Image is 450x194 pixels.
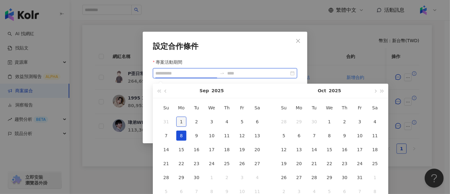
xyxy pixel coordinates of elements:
[276,101,291,115] th: Su
[276,171,291,184] td: 2025-10-26
[161,172,171,183] div: 28
[352,129,367,143] td: 2025-10-10
[204,143,219,157] td: 2025-09-17
[189,157,204,171] td: 2025-09-23
[370,172,380,183] div: 1
[237,145,247,155] div: 19
[352,143,367,157] td: 2025-10-17
[176,145,186,155] div: 15
[352,115,367,129] td: 2025-10-03
[234,115,250,129] td: 2025-09-05
[234,143,250,157] td: 2025-09-19
[204,115,219,129] td: 2025-09-03
[219,157,234,171] td: 2025-09-25
[176,172,186,183] div: 29
[367,157,383,171] td: 2025-10-25
[337,171,352,184] td: 2025-10-30
[294,117,304,127] div: 29
[207,172,217,183] div: 1
[204,129,219,143] td: 2025-09-10
[159,129,174,143] td: 2025-09-07
[161,131,171,141] div: 7
[153,42,297,51] div: 設定合作條件
[250,171,265,184] td: 2025-10-04
[370,131,380,141] div: 11
[191,145,202,155] div: 16
[250,115,265,129] td: 2025-09-06
[355,131,365,141] div: 10
[250,143,265,157] td: 2025-09-20
[337,157,352,171] td: 2025-10-23
[279,158,289,169] div: 19
[252,145,262,155] div: 20
[352,101,367,115] th: Fr
[176,131,186,141] div: 8
[292,35,304,47] button: Close
[367,115,383,129] td: 2025-10-04
[189,143,204,157] td: 2025-09-16
[322,115,337,129] td: 2025-10-01
[291,101,307,115] th: Mo
[174,171,189,184] td: 2025-09-29
[307,101,322,115] th: Tu
[322,171,337,184] td: 2025-10-29
[250,129,265,143] td: 2025-09-13
[174,157,189,171] td: 2025-09-22
[307,143,322,157] td: 2025-10-14
[234,129,250,143] td: 2025-09-12
[355,145,365,155] div: 17
[237,131,247,141] div: 12
[309,131,319,141] div: 7
[296,38,301,43] span: close
[250,157,265,171] td: 2025-09-27
[294,131,304,141] div: 6
[220,71,225,76] span: to
[222,158,232,169] div: 25
[219,143,234,157] td: 2025-09-18
[370,117,380,127] div: 4
[211,84,224,98] button: 2025
[367,171,383,184] td: 2025-11-01
[159,157,174,171] td: 2025-09-21
[207,158,217,169] div: 24
[204,171,219,184] td: 2025-10-01
[234,157,250,171] td: 2025-09-26
[250,101,265,115] th: Sa
[222,117,232,127] div: 4
[279,117,289,127] div: 28
[237,158,247,169] div: 26
[291,143,307,157] td: 2025-10-13
[370,158,380,169] div: 25
[159,101,174,115] th: Su
[340,145,350,155] div: 16
[219,115,234,129] td: 2025-09-04
[291,171,307,184] td: 2025-10-27
[337,129,352,143] td: 2025-10-09
[252,117,262,127] div: 6
[322,157,337,171] td: 2025-10-22
[191,117,202,127] div: 2
[318,84,326,98] button: Oct
[276,143,291,157] td: 2025-10-12
[161,117,171,127] div: 31
[204,157,219,171] td: 2025-09-24
[337,101,352,115] th: Th
[324,172,334,183] div: 29
[309,145,319,155] div: 14
[252,172,262,183] div: 4
[276,129,291,143] td: 2025-10-05
[176,158,186,169] div: 22
[291,129,307,143] td: 2025-10-06
[234,171,250,184] td: 2025-10-03
[161,145,171,155] div: 14
[340,172,350,183] div: 30
[352,157,367,171] td: 2025-10-24
[191,172,202,183] div: 30
[159,115,174,129] td: 2025-08-31
[324,158,334,169] div: 22
[291,157,307,171] td: 2025-10-20
[355,172,365,183] div: 31
[189,115,204,129] td: 2025-09-02
[219,129,234,143] td: 2025-09-11
[291,115,307,129] td: 2025-09-29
